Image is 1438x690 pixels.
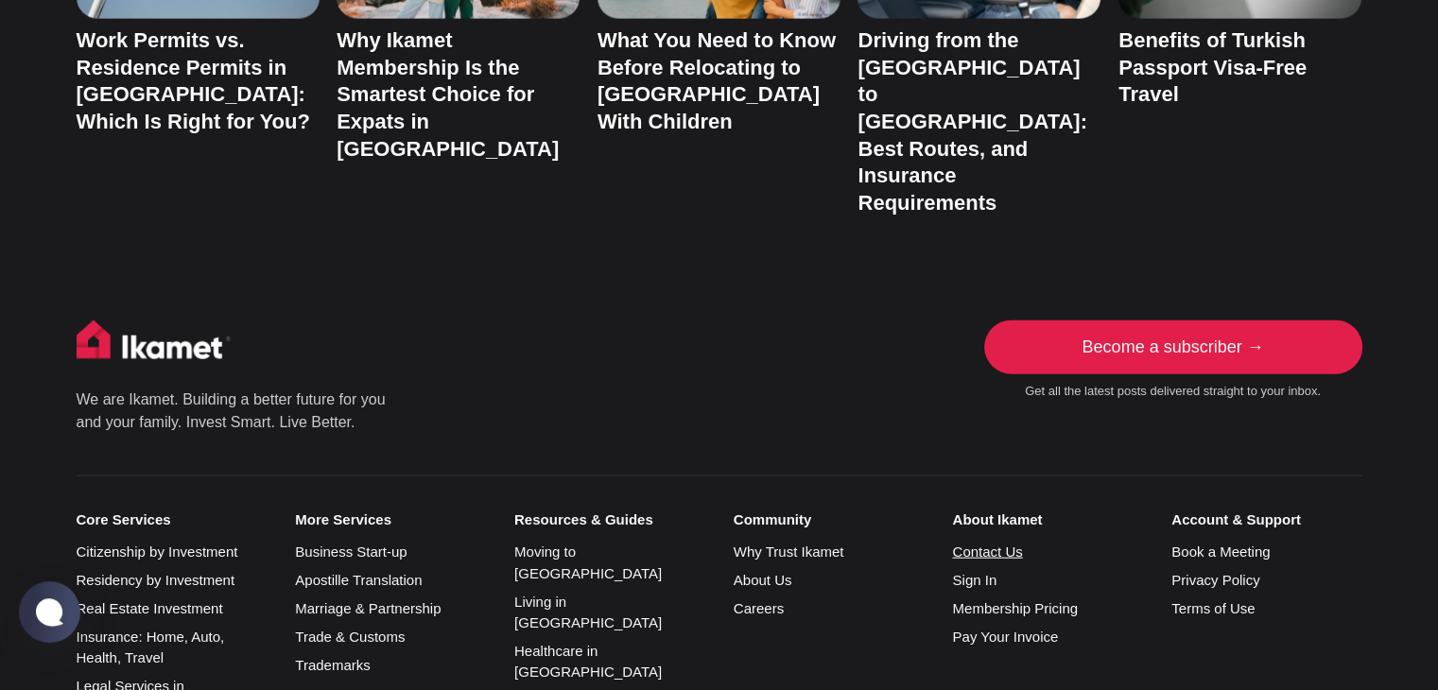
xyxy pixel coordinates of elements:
a: Pay Your Invoice [952,629,1058,645]
a: Benefits of Turkish Passport Visa-Free Travel [1118,28,1307,106]
a: Moving to [GEOGRAPHIC_DATA] [514,543,662,581]
a: Insurance: Home, Auto, Health, Travel [77,629,225,666]
a: Driving from the [GEOGRAPHIC_DATA] to [GEOGRAPHIC_DATA]: Best Routes, and Insurance Requirements [858,28,1086,215]
a: Privacy Policy [1171,572,1259,588]
a: Healthcare in [GEOGRAPHIC_DATA] [514,643,662,681]
a: Residency by Investment [77,572,235,588]
small: Resources & Guides [514,511,704,528]
a: Marriage & Partnership [295,600,441,616]
a: Sign In [952,572,996,588]
a: Membership Pricing [952,600,1078,616]
small: Core Services [77,511,267,528]
a: Work Permits vs. Residence Permits in [GEOGRAPHIC_DATA]: Which Is Right for You? [77,28,310,133]
small: About Ikamet [952,511,1142,528]
a: Apostille Translation [295,572,422,588]
a: Terms of Use [1171,600,1255,616]
a: Why Ikamet Membership Is the Smartest Choice for Expats in [GEOGRAPHIC_DATA] [337,28,559,160]
a: Living in [GEOGRAPHIC_DATA] [514,594,662,631]
a: Become a subscriber → [984,320,1362,375]
small: Account & Support [1171,511,1361,528]
small: Get all the latest posts delivered straight to your inbox. [984,384,1362,400]
a: Contact Us [952,543,1022,560]
a: Careers [734,600,784,616]
a: Business Start-up [295,543,407,560]
a: Trademarks [295,657,370,673]
a: Book a Meeting [1171,543,1270,560]
a: About Us [734,572,792,588]
a: Trade & Customs [295,629,405,645]
p: We are Ikamet. Building a better future for you and your family. Invest Smart. Live Better. [77,388,389,434]
a: Real Estate Investment [77,600,223,616]
a: What You Need to Know Before Relocating to [GEOGRAPHIC_DATA] With Children [598,28,836,133]
img: Ikamet home [77,320,232,368]
small: Community [734,511,924,528]
small: More Services [295,511,485,528]
a: Why Trust Ikamet [734,543,844,560]
a: Citizenship by Investment [77,543,238,560]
